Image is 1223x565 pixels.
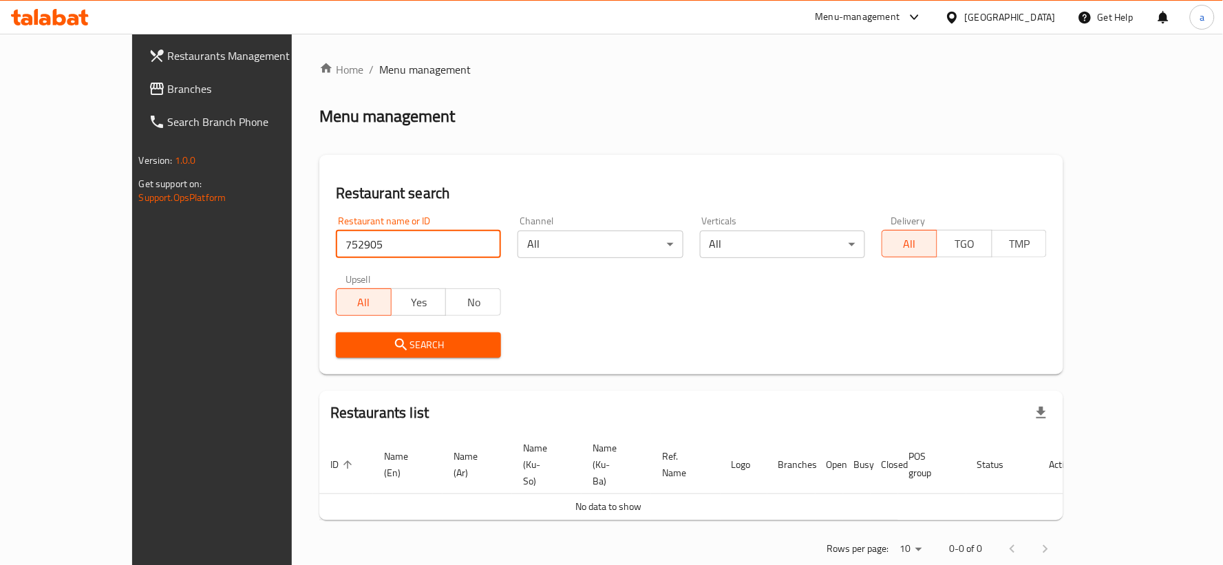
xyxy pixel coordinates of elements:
[882,230,937,257] button: All
[139,151,173,169] span: Version:
[998,234,1042,254] span: TMP
[319,61,1064,78] nav: breadcrumb
[379,61,471,78] span: Menu management
[336,183,1047,204] h2: Restaurant search
[336,231,501,258] input: Search for restaurant name or ID..
[336,288,392,316] button: All
[843,436,871,494] th: Busy
[575,498,641,515] span: No data to show
[767,436,816,494] th: Branches
[319,436,1086,520] table: enhanced table
[891,216,926,226] label: Delivery
[1039,436,1086,494] th: Action
[342,292,386,312] span: All
[949,540,982,557] p: 0-0 of 0
[593,440,635,489] span: Name (Ku-Ba)
[965,10,1056,25] div: [GEOGRAPHIC_DATA]
[139,189,226,206] a: Support.OpsPlatform
[827,540,889,557] p: Rows per page:
[139,175,202,193] span: Get support on:
[888,234,932,254] span: All
[138,72,337,105] a: Branches
[700,231,865,258] div: All
[168,47,326,64] span: Restaurants Management
[816,436,843,494] th: Open
[175,151,196,169] span: 1.0.0
[138,105,337,138] a: Search Branch Phone
[816,9,900,25] div: Menu-management
[319,61,363,78] a: Home
[336,332,501,358] button: Search
[721,436,767,494] th: Logo
[518,231,683,258] div: All
[1200,10,1204,25] span: a
[662,448,704,481] span: Ref. Name
[992,230,1047,257] button: TMP
[943,234,987,254] span: TGO
[523,440,565,489] span: Name (Ku-So)
[977,456,1022,473] span: Status
[330,403,429,423] h2: Restaurants list
[909,448,950,481] span: POS group
[397,292,441,312] span: Yes
[319,105,455,127] h2: Menu management
[168,114,326,130] span: Search Branch Phone
[1025,396,1058,429] div: Export file
[369,61,374,78] li: /
[391,288,447,316] button: Yes
[454,448,496,481] span: Name (Ar)
[345,275,371,284] label: Upsell
[937,230,992,257] button: TGO
[894,539,927,559] div: Rows per page:
[451,292,496,312] span: No
[330,456,357,473] span: ID
[871,436,898,494] th: Closed
[384,448,426,481] span: Name (En)
[347,337,490,354] span: Search
[138,39,337,72] a: Restaurants Management
[445,288,501,316] button: No
[168,81,326,97] span: Branches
